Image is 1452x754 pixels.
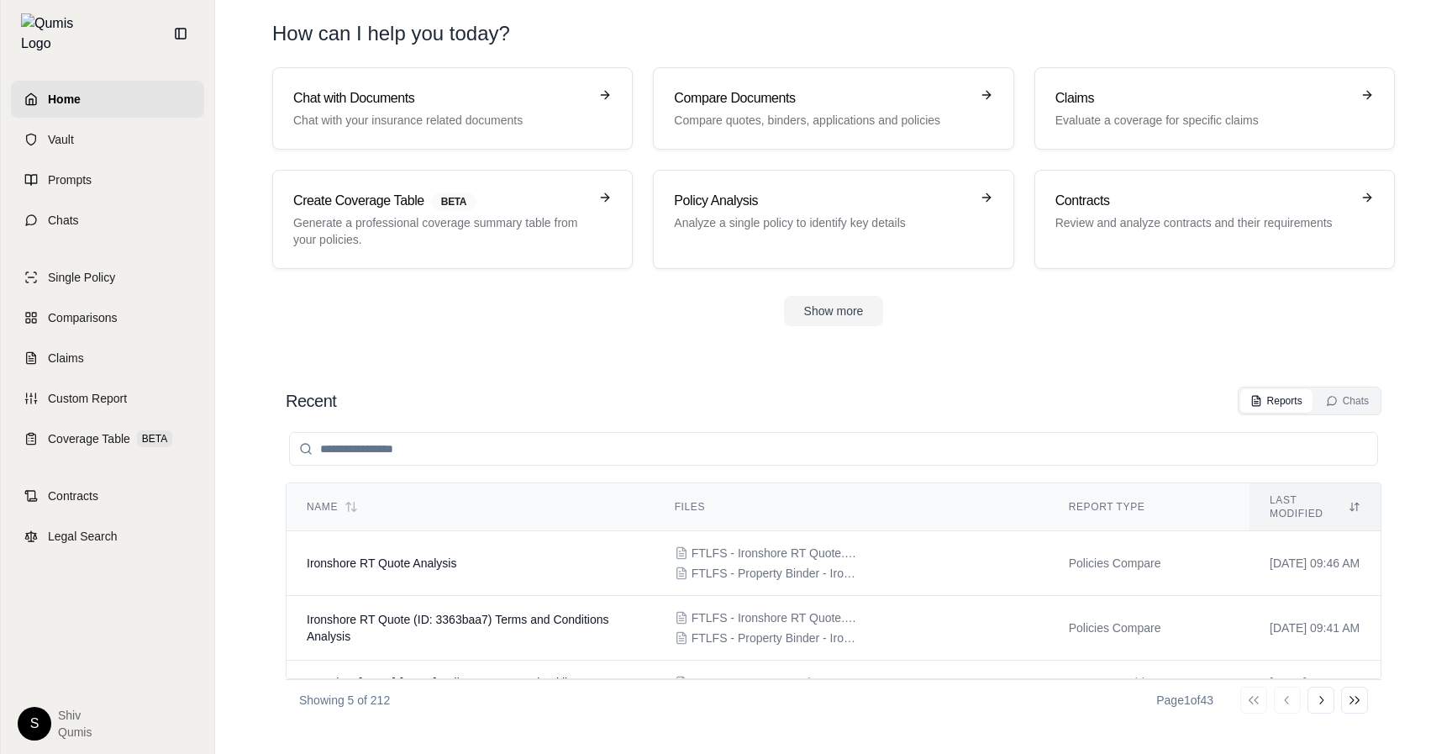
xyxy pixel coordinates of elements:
[58,724,92,741] span: Qumis
[431,192,476,211] span: BETA
[307,676,576,689] span: Travelers 2025-2026 Policy Coverage Checklist
[1270,493,1360,520] div: Last modified
[784,296,884,326] button: Show more
[48,171,92,188] span: Prompts
[48,390,127,407] span: Custom Report
[674,88,969,108] h3: Compare Documents
[674,112,969,129] p: Compare quotes, binders, applications and policies
[293,214,588,248] p: Generate a professional coverage summary table from your policies.
[293,88,588,108] h3: Chat with Documents
[11,81,204,118] a: Home
[1049,483,1249,531] th: Report Type
[674,214,969,231] p: Analyze a single policy to identify key details
[1034,67,1395,150] a: ClaimsEvaluate a coverage for specific claims
[293,191,588,211] h3: Create Coverage Table
[307,613,609,643] span: Ironshore RT Quote (ID: 3363baa7) Terms and Conditions Analysis
[21,13,84,54] img: Qumis Logo
[11,121,204,158] a: Vault
[11,518,204,555] a: Legal Search
[11,420,204,457] a: Coverage TableBETA
[1049,531,1249,596] td: Policies Compare
[653,67,1013,150] a: Compare DocumentsCompare quotes, binders, applications and policies
[1326,394,1369,408] div: Chats
[674,191,969,211] h3: Policy Analysis
[48,269,115,286] span: Single Policy
[272,170,633,269] a: Create Coverage TableBETAGenerate a professional coverage summary table from your policies.
[48,131,74,148] span: Vault
[48,350,84,366] span: Claims
[48,212,79,229] span: Chats
[307,500,634,514] div: Name
[1049,596,1249,661] td: Policies Compare
[58,707,92,724] span: Shiv
[1055,112,1350,129] p: Evaluate a coverage for specific claims
[1049,661,1249,705] td: Coverage Table
[48,528,118,545] span: Legal Search
[1249,531,1381,596] td: [DATE] 09:46 AM
[1249,661,1381,705] td: [DATE] 04:23 PM
[1034,170,1395,269] a: ContractsReview and analyze contracts and their requirements
[1055,191,1350,211] h3: Contracts
[1249,596,1381,661] td: [DATE] 09:41 AM
[167,20,194,47] button: Collapse sidebar
[692,630,860,646] span: FTLFS - Property Binder - Ironshore ($2.5M po $25M Primary)-1.pdf
[11,380,204,417] a: Custom Report
[692,565,860,582] span: FTLFS - Property Binder - Ironshore ($2.5M po $25M Primary)-1.pdf
[293,112,588,129] p: Chat with your insurance related documents
[11,477,204,514] a: Contracts
[11,259,204,296] a: Single Policy
[272,20,510,47] h1: How can I help you today?
[137,430,172,447] span: BETA
[11,161,204,198] a: Prompts
[48,91,81,108] span: Home
[1156,692,1213,709] div: Page 1 of 43
[11,202,204,239] a: Chats
[48,488,98,504] span: Contracts
[653,170,1013,269] a: Policy AnalysisAnalyze a single policy to identify key details
[18,707,51,741] div: S
[1250,394,1302,408] div: Reports
[48,430,130,447] span: Coverage Table
[692,609,860,626] span: FTLFS - Ironshore RT Quote.pdf
[692,545,860,562] span: FTLFS - Ironshore RT Quote.pdf
[307,556,456,570] span: Ironshore RT Quote Analysis
[1240,389,1313,413] button: Reports
[272,67,633,150] a: Chat with DocumentsChat with your insurance related documents
[299,692,390,709] p: Showing 5 of 212
[1055,88,1350,108] h3: Claims
[11,299,204,336] a: Comparisons
[1316,389,1379,413] button: Chats
[655,483,1049,531] th: Files
[1055,214,1350,231] p: Review and analyze contracts and their requirements
[286,389,336,413] h2: Recent
[11,340,204,377] a: Claims
[692,674,860,691] span: 04012025 CA-S Travelers 25-26 Policy.pdf
[48,309,117,326] span: Comparisons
